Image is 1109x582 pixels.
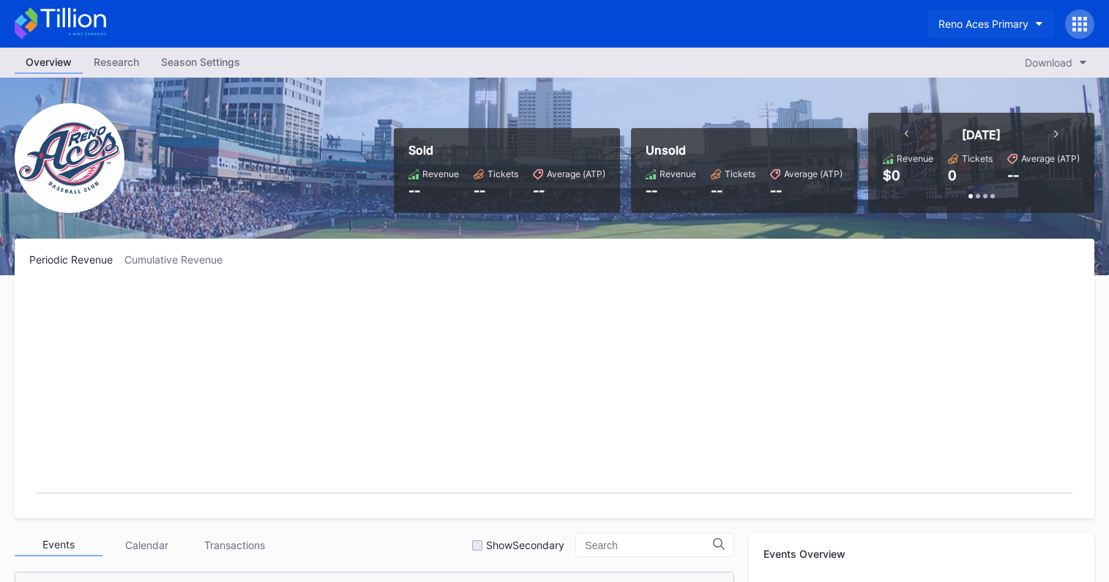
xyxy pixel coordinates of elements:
div: [DATE] [962,127,1001,142]
div: Cumulative Revenue [124,253,234,266]
div: Download [1025,56,1072,69]
div: Season Settings [150,51,251,72]
svg: Chart title [29,284,1080,504]
div: Average (ATP) [547,168,605,179]
input: Search [585,540,713,551]
div: Average (ATP) [784,168,843,179]
div: Research [83,51,150,72]
div: $0 [883,168,900,183]
a: Research [83,51,150,74]
div: Revenue [660,168,696,179]
div: -- [1007,168,1019,183]
div: Transactions [190,534,278,556]
div: -- [770,183,843,198]
div: Periodic Revenue [29,253,124,266]
div: Tickets [725,168,755,179]
button: Reno Aces Primary [927,10,1054,37]
div: Average (ATP) [1021,153,1080,164]
div: Tickets [962,153,993,164]
button: Download [1017,53,1094,72]
div: Calendar [102,534,190,556]
a: Overview [15,51,83,74]
div: Revenue [897,153,933,164]
div: -- [711,183,755,198]
div: Revenue [422,168,459,179]
div: -- [646,183,696,198]
div: -- [474,183,518,198]
div: Reno Aces Primary [938,18,1028,30]
img: RenoAces.png [15,103,124,213]
div: Unsold [646,143,843,157]
div: -- [408,183,459,198]
div: Show Secondary [486,539,564,551]
div: Sold [408,143,605,157]
div: Events [15,534,102,556]
div: 0 [948,168,957,183]
a: Season Settings [150,51,251,74]
div: Tickets [488,168,518,179]
div: Events Overview [763,548,1080,560]
div: -- [533,183,605,198]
